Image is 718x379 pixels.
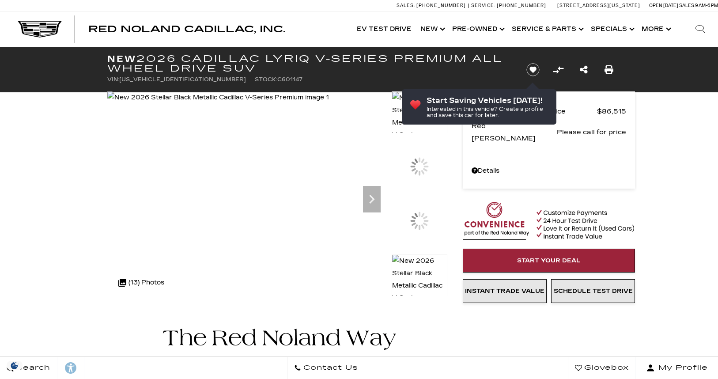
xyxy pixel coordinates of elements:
span: Schedule Test Drive [554,288,633,295]
img: Opt-Out Icon [4,361,25,370]
span: Contact Us [301,362,358,374]
span: VIN: [107,76,119,83]
a: MSRP - Total Vehicle Price $86,515 [472,105,626,117]
span: Sales: [679,3,695,8]
img: Cadillac Dark Logo with Cadillac White Text [18,21,62,38]
a: Specials [586,11,637,47]
a: Start Your Deal [463,249,635,273]
a: Contact Us [287,357,365,379]
span: Sales: [397,3,415,8]
img: New 2026 Stellar Black Metallic Cadillac V-Series Premium image 1 [107,91,329,104]
a: Red [PERSON_NAME] Please call for price [472,120,626,144]
img: New 2026 Stellar Black Metallic Cadillac V-Series Premium image 1 [392,91,447,154]
span: Please call for price [557,126,626,138]
strong: New [107,53,136,64]
span: MSRP - Total Vehicle Price [472,105,597,117]
a: Glovebox [568,357,636,379]
span: [US_VEHICLE_IDENTIFICATION_NUMBER] [119,76,246,83]
span: Red Noland Cadillac, Inc. [88,24,285,34]
span: Red [PERSON_NAME] [472,120,557,144]
img: New 2026 Stellar Black Metallic Cadillac V-Series Premium image 4 [392,254,447,330]
span: [PHONE_NUMBER] [497,3,546,8]
span: Instant Trade Value [465,288,544,295]
a: Pre-Owned [448,11,507,47]
span: Start Your Deal [517,257,581,264]
a: Red Noland Cadillac, Inc. [88,25,285,34]
span: Stock: [255,76,277,83]
a: Share this New 2026 Cadillac LYRIQ V-Series Premium All Wheel Drive SUV [580,64,588,76]
button: Save vehicle [523,63,543,77]
button: Compare Vehicle [552,63,565,76]
a: Print this New 2026 Cadillac LYRIQ V-Series Premium All Wheel Drive SUV [605,64,613,76]
h1: 2026 Cadillac LYRIQ V-Series Premium All Wheel Drive SUV [107,54,511,73]
a: Sales: [PHONE_NUMBER] [397,3,468,8]
a: Schedule Test Drive [551,279,635,303]
div: (13) Photos [114,272,169,293]
a: [STREET_ADDRESS][US_STATE] [557,3,640,8]
div: Next [363,186,381,212]
span: 9 AM-6 PM [695,3,718,8]
a: Service & Parts [507,11,586,47]
span: Open [DATE] [649,3,678,8]
a: Service: [PHONE_NUMBER] [468,3,548,8]
span: [PHONE_NUMBER] [416,3,466,8]
a: Instant Trade Value [463,279,547,303]
a: EV Test Drive [352,11,416,47]
button: Open user profile menu [636,357,718,379]
button: More [637,11,674,47]
span: Search [14,362,50,374]
span: My Profile [655,362,708,374]
span: $86,515 [597,105,626,117]
span: Glovebox [582,362,629,374]
section: Click to Open Cookie Consent Modal [4,361,25,370]
a: New [416,11,448,47]
a: Details [472,165,626,177]
span: C601147 [277,76,302,83]
span: Service: [471,3,495,8]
